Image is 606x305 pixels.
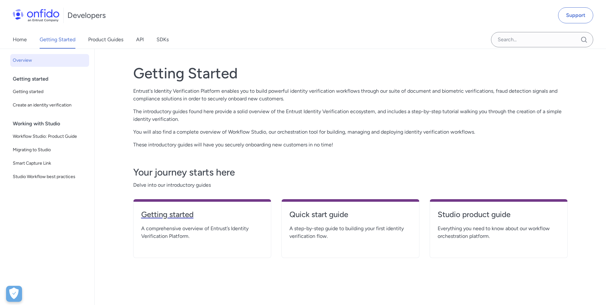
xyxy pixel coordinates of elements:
a: Migrating to Studio [10,144,89,156]
span: Studio Workflow best practices [13,173,87,181]
button: Open Preferences [6,286,22,302]
p: These introductory guides will have you securely onboarding new customers in no time! [133,141,568,149]
div: Working with Studio [13,117,92,130]
span: Overview [13,57,87,64]
input: Onfido search input field [491,32,593,47]
h4: Studio product guide [438,209,560,220]
div: Getting started [13,73,92,85]
a: Getting started [10,85,89,98]
h4: Quick start guide [289,209,411,220]
div: Cookie Preferences [6,286,22,302]
span: Create an identity verification [13,101,87,109]
a: Create an identity verification [10,99,89,112]
a: Getting started [141,209,263,225]
h1: Getting Started [133,64,568,82]
p: The introductory guides found here provide a solid overview of the Entrust Identity Verification ... [133,108,568,123]
p: Entrust's Identity Verification Platform enables you to build powerful identity verification work... [133,87,568,103]
a: SDKs [157,31,169,49]
span: Everything you need to know about our workflow orchestration platform. [438,225,560,240]
a: Home [13,31,27,49]
span: Delve into our introductory guides [133,181,568,189]
span: Smart Capture Link [13,160,87,167]
span: Migrating to Studio [13,146,87,154]
span: A comprehensive overview of Entrust’s Identity Verification Platform. [141,225,263,240]
a: Support [558,7,593,23]
h1: Developers [67,10,106,20]
span: Getting started [13,88,87,96]
p: You will also find a complete overview of Workflow Studio, our orchestration tool for building, m... [133,128,568,136]
a: Workflow Studio: Product Guide [10,130,89,143]
span: Workflow Studio: Product Guide [13,133,87,140]
img: Onfido Logo [13,9,59,22]
a: Studio Workflow best practices [10,170,89,183]
a: Quick start guide [289,209,411,225]
a: API [136,31,144,49]
a: Product Guides [88,31,123,49]
a: Overview [10,54,89,67]
h3: Your journey starts here [133,166,568,179]
a: Studio product guide [438,209,560,225]
a: Smart Capture Link [10,157,89,170]
span: A step-by-step guide to building your first identity verification flow. [289,225,411,240]
a: Getting Started [40,31,75,49]
h4: Getting started [141,209,263,220]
